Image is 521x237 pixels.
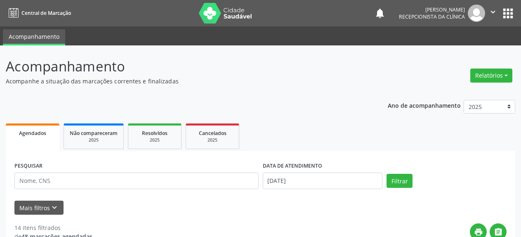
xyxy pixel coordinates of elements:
p: Ano de acompanhamento [388,100,461,110]
p: Acompanhamento [6,56,363,77]
div: 14 itens filtrados [14,223,92,232]
a: Central de Marcação [6,6,71,20]
button: Filtrar [387,174,413,188]
button:  [485,5,501,22]
input: Nome, CNS [14,173,259,189]
label: DATA DE ATENDIMENTO [263,160,322,173]
i:  [494,228,503,237]
span: Central de Marcação [21,9,71,17]
button: Mais filtroskeyboard_arrow_down [14,201,64,215]
label: PESQUISAR [14,160,42,173]
div: 2025 [134,137,175,143]
button: notifications [374,7,386,19]
a: Acompanhamento [3,29,65,45]
p: Acompanhe a situação das marcações correntes e finalizadas [6,77,363,85]
i:  [488,7,497,17]
i: keyboard_arrow_down [50,203,59,212]
input: Selecione um intervalo [263,173,383,189]
i: print [474,228,483,237]
div: 2025 [192,137,233,143]
div: [PERSON_NAME] [399,6,465,13]
span: Cancelados [199,130,226,137]
img: img [468,5,485,22]
button: apps [501,6,515,21]
span: Agendados [19,130,46,137]
button: Relatórios [470,69,512,83]
span: Resolvidos [142,130,167,137]
span: Recepcionista da clínica [399,13,465,20]
span: Não compareceram [70,130,118,137]
div: 2025 [70,137,118,143]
